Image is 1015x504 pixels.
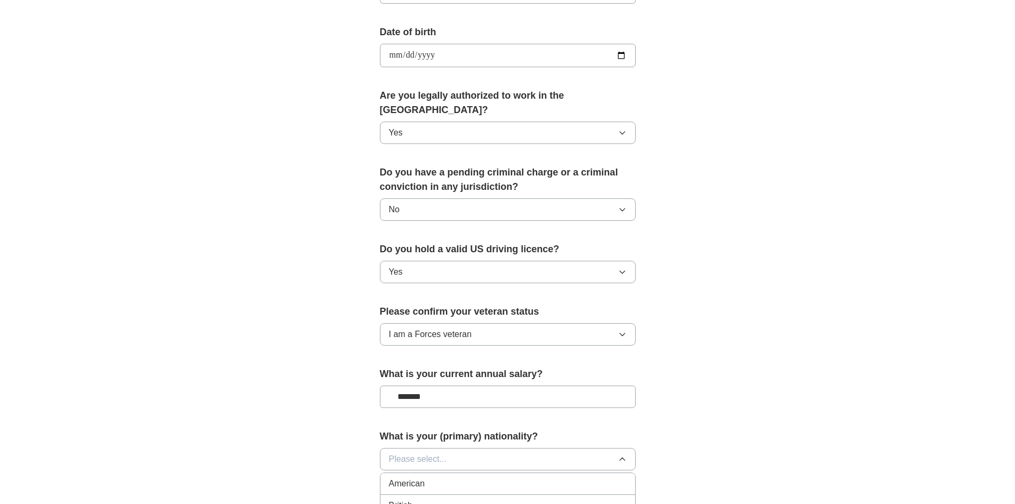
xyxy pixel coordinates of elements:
[389,266,403,278] span: Yes
[380,261,636,283] button: Yes
[389,328,472,341] span: I am a Forces veteran
[380,323,636,346] button: I am a Forces veteran
[380,122,636,144] button: Yes
[380,242,636,257] label: Do you hold a valid US driving licence?
[389,203,400,216] span: No
[380,165,636,194] label: Do you have a pending criminal charge or a criminal conviction in any jurisdiction?
[380,448,636,470] button: Please select...
[380,89,636,117] label: Are you legally authorized to work in the [GEOGRAPHIC_DATA]?
[380,305,636,319] label: Please confirm your veteran status
[380,429,636,444] label: What is your (primary) nationality?
[389,126,403,139] span: Yes
[389,477,425,490] span: American
[380,25,636,39] label: Date of birth
[380,198,636,221] button: No
[389,453,447,466] span: Please select...
[380,367,636,381] label: What is your current annual salary?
